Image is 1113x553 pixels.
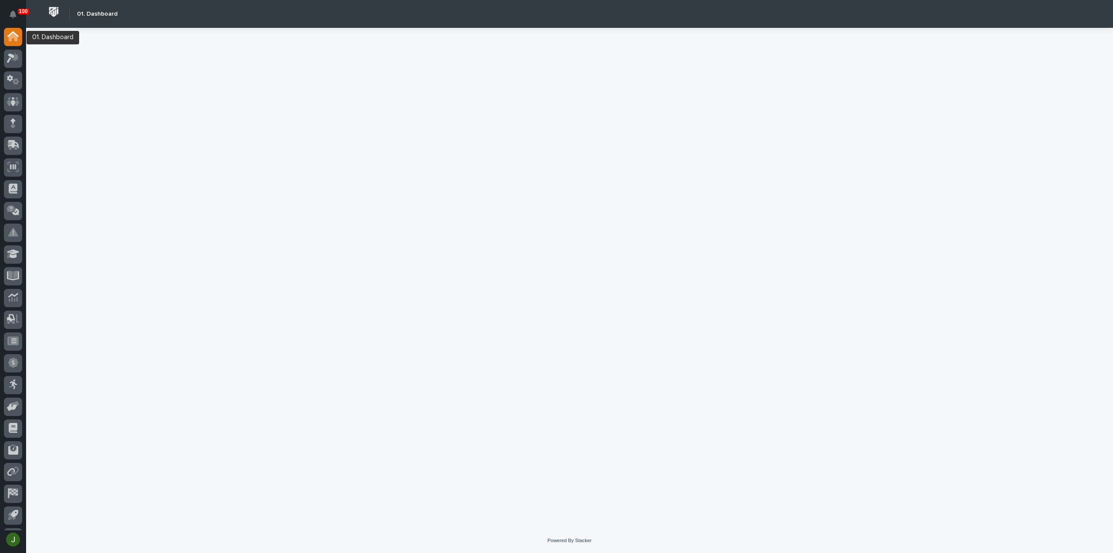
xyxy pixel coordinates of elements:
a: Powered By Stacker [547,538,591,543]
img: Workspace Logo [46,4,62,20]
button: users-avatar [4,530,22,549]
p: 100 [19,8,28,14]
h2: 01. Dashboard [77,10,117,18]
button: Notifications [4,5,22,23]
div: Notifications100 [11,10,22,24]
